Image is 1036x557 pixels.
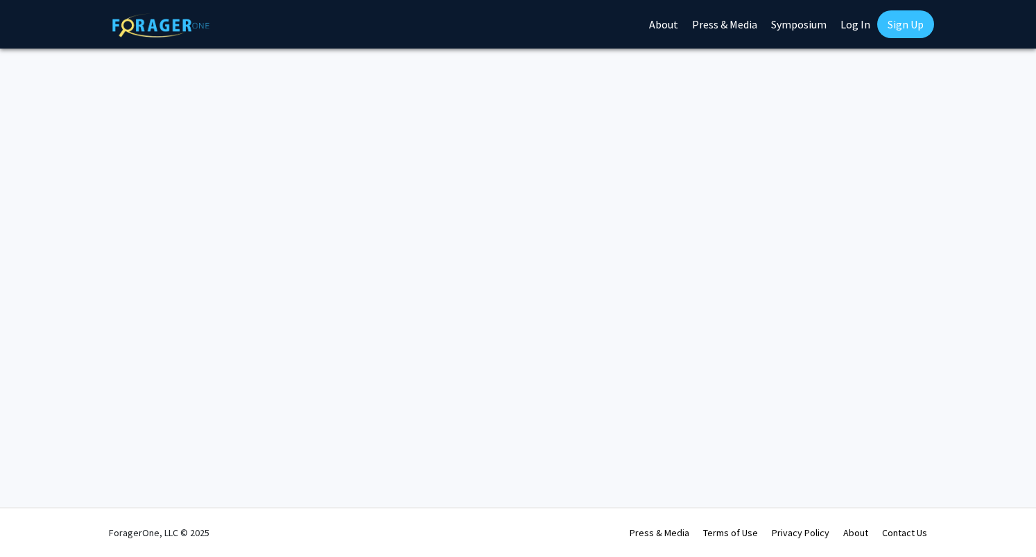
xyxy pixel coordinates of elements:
a: Press & Media [630,526,689,539]
a: About [843,526,868,539]
div: ForagerOne, LLC © 2025 [109,508,209,557]
a: Sign Up [877,10,934,38]
img: ForagerOne Logo [112,13,209,37]
a: Terms of Use [703,526,758,539]
a: Privacy Policy [772,526,829,539]
a: Contact Us [882,526,927,539]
